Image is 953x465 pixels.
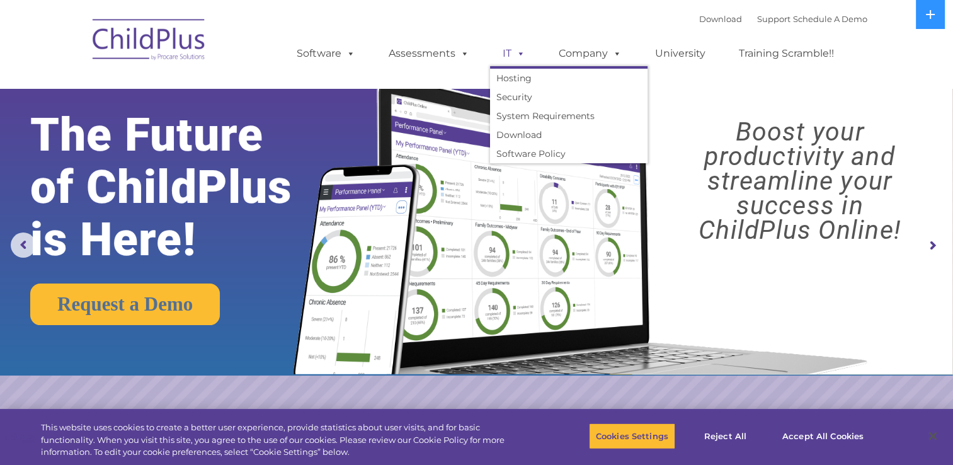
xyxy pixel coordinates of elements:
[642,41,718,66] a: University
[589,423,675,449] button: Cookies Settings
[30,284,220,325] a: Request a Demo
[686,423,765,449] button: Reject All
[919,422,947,450] button: Close
[86,10,212,73] img: ChildPlus by Procare Solutions
[490,41,538,66] a: IT
[376,41,482,66] a: Assessments
[490,144,648,163] a: Software Policy
[699,14,867,24] font: |
[699,14,742,24] a: Download
[30,109,334,266] rs-layer: The Future of ChildPlus is Here!
[757,14,790,24] a: Support
[726,41,847,66] a: Training Scramble!!
[658,120,941,243] rs-layer: Boost your productivity and streamline your success in ChildPlus Online!
[546,41,634,66] a: Company
[490,69,648,88] a: Hosting
[41,422,524,459] div: This website uses cookies to create a better user experience, provide statistics about user visit...
[490,88,648,106] a: Security
[490,106,648,125] a: System Requirements
[175,83,214,93] span: Last name
[490,125,648,144] a: Download
[775,423,870,449] button: Accept All Cookies
[175,135,229,144] span: Phone number
[284,41,368,66] a: Software
[793,14,867,24] a: Schedule A Demo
